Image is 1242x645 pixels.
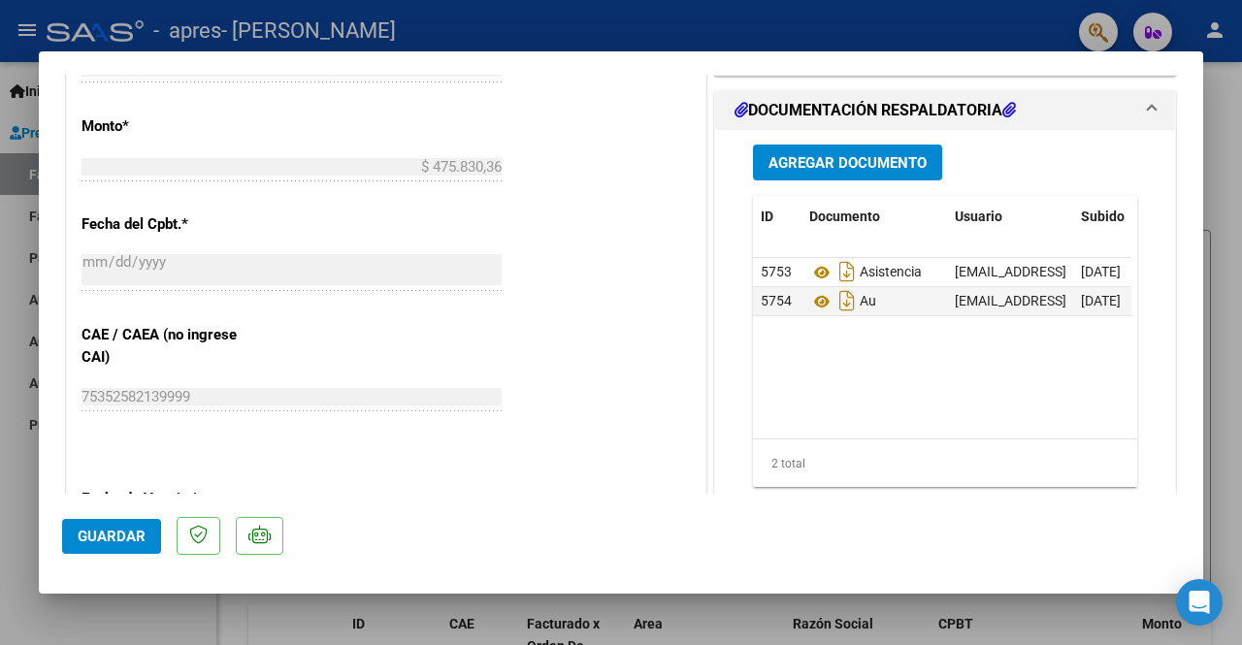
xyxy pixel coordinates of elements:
datatable-header-cell: Subido [1073,196,1170,238]
div: DOCUMENTACIÓN RESPALDATORIA [715,130,1175,532]
span: [DATE] [1081,264,1121,279]
datatable-header-cell: Documento [801,196,947,238]
button: Guardar [62,519,161,554]
p: Monto [82,115,264,138]
span: 5753 [761,264,792,279]
span: Usuario [955,209,1002,224]
p: Fecha de Vencimiento [82,488,264,510]
div: Open Intercom Messenger [1176,579,1223,626]
div: 2 total [753,439,1137,488]
span: ID [761,209,773,224]
i: Descargar documento [834,285,860,316]
datatable-header-cell: ID [753,196,801,238]
h1: DOCUMENTACIÓN RESPALDATORIA [735,99,1016,122]
datatable-header-cell: Usuario [947,196,1073,238]
span: Au [809,294,876,309]
span: [DATE] [1081,293,1121,308]
span: Asistencia [809,265,922,280]
span: 5754 [761,293,792,308]
span: Documento [809,209,880,224]
p: CAE / CAEA (no ingrese CAI) [82,324,264,368]
mat-expansion-panel-header: DOCUMENTACIÓN RESPALDATORIA [715,91,1175,130]
span: Agregar Documento [768,154,927,172]
span: Guardar [78,528,146,545]
span: Subido [1081,209,1125,224]
button: Agregar Documento [753,145,942,180]
p: Fecha del Cpbt. [82,213,264,236]
i: Descargar documento [834,256,860,287]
